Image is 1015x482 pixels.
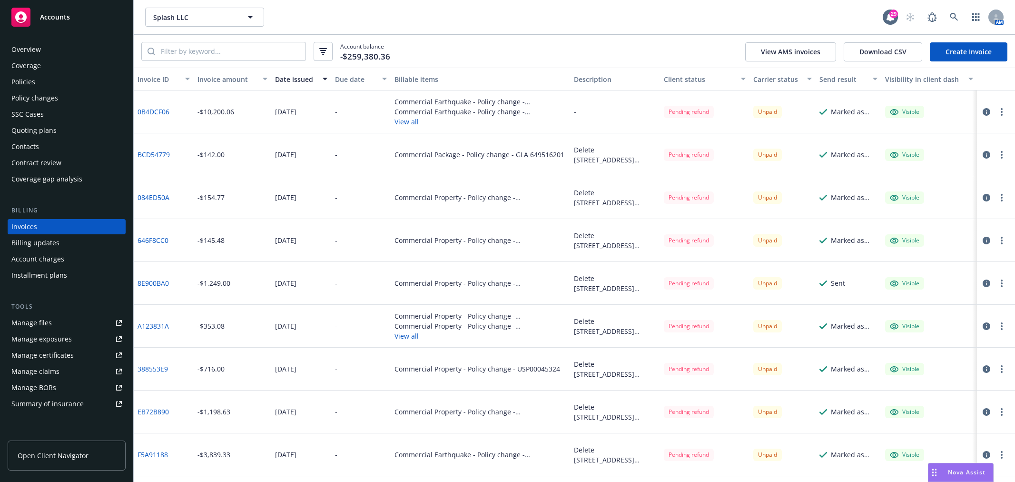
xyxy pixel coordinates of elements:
div: -$154.77 [197,192,225,202]
div: -$1,249.00 [197,278,230,288]
div: Commercial Earthquake - Policy change - ESP100113305 [394,107,566,117]
button: Billable items [391,68,570,90]
button: Splash LLC [145,8,264,27]
a: Contract review [8,155,126,171]
a: Coverage gap analysis [8,171,126,187]
div: Description [574,74,656,84]
div: Delete [STREET_ADDRESS] Locations Eff [DATE]- AllRisk [574,316,656,336]
a: Installment plans [8,268,126,283]
a: Accounts [8,4,126,30]
div: - [335,107,337,117]
span: Open Client Navigator [18,451,89,461]
div: Coverage gap analysis [11,171,82,187]
div: Commercial Property - Policy change - B128429614W24 [394,311,566,321]
div: Pending refund [664,363,714,375]
div: Visible [890,236,919,245]
button: Download CSV [844,42,922,61]
a: Summary of insurance [8,396,126,412]
a: Account charges [8,251,126,267]
div: Overview [11,42,41,57]
button: Invoice amount [194,68,271,90]
div: Delete [STREET_ADDRESS] Locations Eff [DATE] [574,445,656,465]
div: Billing [8,206,126,215]
div: Pending refund [664,449,714,461]
a: Manage certificates [8,348,126,363]
a: Switch app [966,8,985,27]
div: Delete [STREET_ADDRESS] Locations Eff [DATE] [574,231,656,251]
a: Invoices [8,219,126,234]
div: - [574,107,576,117]
span: Manage exposures [8,331,126,347]
span: Splash LLC [153,12,236,22]
div: -$716.00 [197,364,225,374]
div: Delete [STREET_ADDRESS] Locations Eff [DATE] [574,402,656,422]
a: Policy changes [8,90,126,106]
a: BCD54779 [138,150,170,160]
div: Contacts [11,139,39,154]
div: Commercial Property - Policy change - MAUD37442173010 [394,278,566,288]
div: - [335,192,337,202]
div: Marked as sent [831,364,877,374]
div: -$10,200.06 [197,107,234,117]
button: Send result [816,68,881,90]
a: Coverage [8,58,126,73]
a: Manage claims [8,364,126,379]
div: Commercial Property - Policy change - USP00045324 [394,364,560,374]
div: - [335,321,337,331]
div: Unpaid [753,106,782,118]
div: Tools [8,302,126,311]
div: - [335,407,337,417]
div: Unpaid [753,277,782,289]
div: Commercial Property - Policy change - B128416688W24 [394,321,566,331]
button: Client status [660,68,750,90]
div: - [335,235,337,245]
a: SSC Cases [8,107,126,122]
div: -$3,839.33 [197,450,230,460]
div: Policy changes [11,90,58,106]
div: Marked as sent [831,235,877,245]
button: View AMS invoices [745,42,836,61]
div: Unpaid [753,406,782,418]
div: - [335,150,337,160]
div: Unpaid [753,320,782,332]
div: Billing updates [11,235,59,251]
div: Unpaid [753,234,782,246]
button: Visibility in client dash [881,68,977,90]
span: Account balance [340,42,390,60]
div: [DATE] [275,321,296,331]
div: Pending refund [664,191,714,203]
a: EB72B890 [138,407,169,417]
div: - [335,364,337,374]
div: Manage certificates [11,348,74,363]
div: Commercial Property - Policy change - 78A3PP000010701 [394,235,566,245]
div: Policies [11,74,35,90]
div: [DATE] [275,107,296,117]
div: [DATE] [275,192,296,202]
div: Commercial Property - Policy change - RMP7092916809 [394,192,566,202]
a: Billing updates [8,235,126,251]
div: -$142.00 [197,150,225,160]
div: Marked as sent [831,107,877,117]
div: Visible [890,108,919,116]
div: Commercial Package - Policy change - GLA 649516201 [394,150,564,160]
div: Marked as sent [831,192,877,202]
div: Installment plans [11,268,67,283]
button: Date issued [271,68,331,90]
div: Visible [890,193,919,202]
div: Marked as sent [831,150,877,160]
div: [DATE] [275,450,296,460]
button: View all [394,117,566,127]
span: Accounts [40,13,70,21]
div: Pending refund [664,106,714,118]
div: Unpaid [753,191,782,203]
div: Pending refund [664,406,714,418]
div: Commercial Property - Policy change - B128416688W24 [394,407,566,417]
div: Summary of insurance [11,396,84,412]
div: [DATE] [275,364,296,374]
div: Unpaid [753,449,782,461]
div: - [335,278,337,288]
div: Delete [STREET_ADDRESS] Locations Eff [DATE]- Allrisk [574,273,656,293]
a: Report a Bug [923,8,942,27]
a: Manage BORs [8,380,126,395]
button: Description [570,68,660,90]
